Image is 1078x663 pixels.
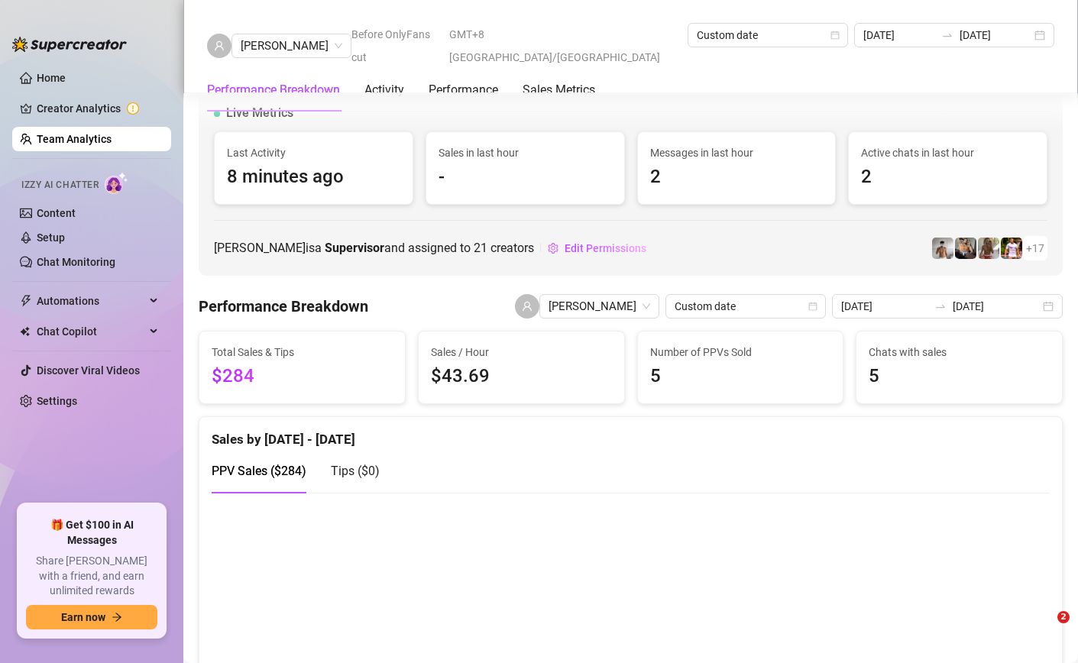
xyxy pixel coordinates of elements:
div: Activity [364,81,404,99]
span: Sales / Hour [431,344,612,361]
a: Settings [37,395,77,407]
span: Automations [37,289,145,313]
input: End date [960,27,1031,44]
span: Izzy AI Chatter [21,178,99,192]
input: Start date [841,298,928,315]
span: + 17 [1026,240,1044,257]
span: calendar [830,31,840,40]
span: Edit Permissions [565,242,646,254]
span: 2 [1057,611,1070,623]
span: 2 [650,163,824,192]
a: Discover Viral Videos [37,364,140,377]
img: George [955,238,976,259]
span: Custom date [697,24,839,47]
span: calendar [808,302,817,311]
a: Team Analytics [37,133,112,145]
span: Chloe Louise [549,295,650,318]
span: Chat Copilot [37,319,145,344]
div: Performance [429,81,498,99]
h4: Performance Breakdown [199,296,368,317]
span: Chats with sales [869,344,1050,361]
span: 8 minutes ago [227,163,400,192]
a: Setup [37,231,65,244]
span: 5 [650,362,831,391]
span: swap-right [934,300,947,312]
span: $284 [212,362,393,391]
span: Before OnlyFans cut [351,23,440,69]
span: user [522,301,533,312]
span: Messages in last hour [650,144,824,161]
div: Performance Breakdown [207,81,340,99]
a: Creator Analytics exclamation-circle [37,96,159,121]
button: Edit Permissions [547,236,647,260]
span: Sales in last hour [439,144,612,161]
iframe: Intercom live chat [1026,611,1063,648]
span: to [941,29,953,41]
input: Start date [863,27,935,44]
span: PPV Sales ( $284 ) [212,464,306,478]
span: Chloe Louise [241,34,342,57]
img: Nathaniel [978,238,999,259]
span: $43.69 [431,362,612,391]
span: user [214,40,225,51]
a: Home [37,72,66,84]
a: Content [37,207,76,219]
span: 🎁 Get $100 in AI Messages [26,518,157,548]
img: Hector [1001,238,1022,259]
span: - [439,163,612,192]
span: Active chats in last hour [861,144,1034,161]
span: Tips ( $0 ) [331,464,380,478]
input: End date [953,298,1040,315]
img: logo-BBDzfeDw.svg [12,37,127,52]
span: 21 [474,241,487,255]
span: [PERSON_NAME] is a and assigned to creators [214,238,534,257]
span: 5 [869,362,1050,391]
span: Share [PERSON_NAME] with a friend, and earn unlimited rewards [26,554,157,599]
span: to [934,300,947,312]
div: Sales Metrics [523,81,595,99]
span: thunderbolt [20,295,32,307]
span: Total Sales & Tips [212,344,393,361]
span: Live Metrics [226,104,293,122]
span: Last Activity [227,144,400,161]
button: Earn nowarrow-right [26,605,157,629]
span: Earn now [61,611,105,623]
img: Chat Copilot [20,326,30,337]
span: Custom date [675,295,817,318]
span: GMT+8 [GEOGRAPHIC_DATA]/[GEOGRAPHIC_DATA] [449,23,678,69]
img: aussieboy_j [932,238,953,259]
span: Number of PPVs Sold [650,344,831,361]
span: 2 [861,163,1034,192]
div: Sales by [DATE] - [DATE] [212,417,1050,450]
img: AI Chatter [105,172,128,194]
a: Chat Monitoring [37,256,115,268]
span: setting [548,243,558,254]
b: Supervisor [325,241,384,255]
span: swap-right [941,29,953,41]
span: arrow-right [112,612,122,623]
